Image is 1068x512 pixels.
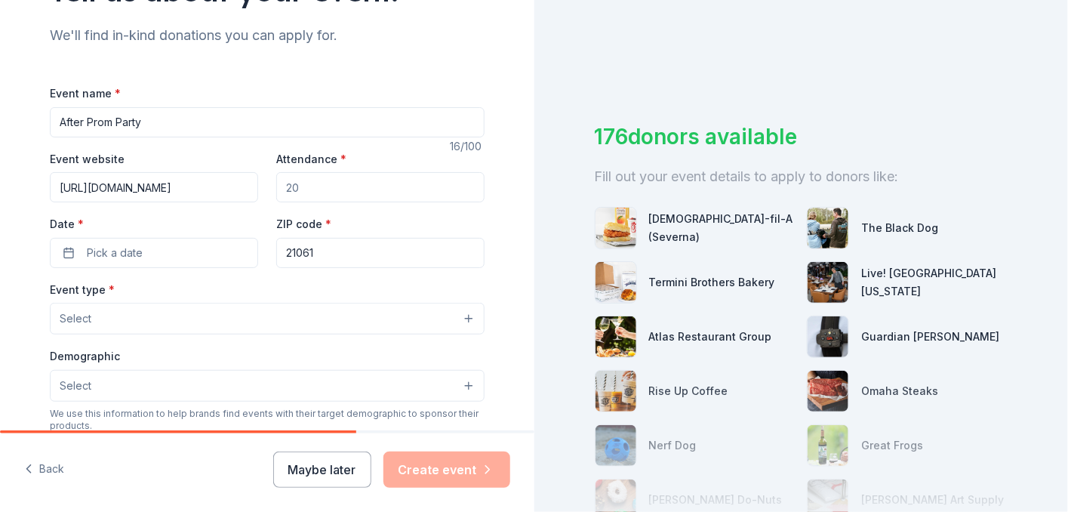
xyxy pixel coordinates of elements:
[50,303,485,335] button: Select
[276,152,346,167] label: Attendance
[87,244,143,262] span: Pick a date
[596,208,636,248] img: photo for Chick-fil-A (Severna)
[649,328,772,346] div: Atlas Restaurant Group
[50,107,485,137] input: Spring Fundraiser
[595,121,1008,153] div: 176 donors available
[60,310,91,328] span: Select
[50,152,125,167] label: Event website
[24,454,64,486] button: Back
[808,262,848,303] img: photo for Live! Casino Hotel Maryland
[649,273,775,291] div: Termini Brothers Bakery
[596,262,636,303] img: photo for Termini Brothers Bakery
[50,172,258,202] input: https://www...
[276,172,485,202] input: 20
[808,208,848,248] img: photo for The Black Dog
[808,316,848,357] img: photo for Guardian Angel Device
[50,282,115,298] label: Event type
[596,316,636,357] img: photo for Atlas Restaurant Group
[595,165,1008,189] div: Fill out your event details to apply to donors like:
[649,210,796,246] div: [DEMOGRAPHIC_DATA]-fil-A (Severna)
[50,86,121,101] label: Event name
[861,264,1008,301] div: Live! [GEOGRAPHIC_DATA] [US_STATE]
[450,137,485,156] div: 16 /100
[50,217,258,232] label: Date
[861,219,938,237] div: The Black Dog
[50,23,485,48] div: We'll find in-kind donations you can apply for.
[60,377,91,395] span: Select
[50,349,120,364] label: Demographic
[276,217,331,232] label: ZIP code
[50,370,485,402] button: Select
[50,238,258,268] button: Pick a date
[276,238,485,268] input: 12345 (U.S. only)
[50,408,485,432] div: We use this information to help brands find events with their target demographic to sponsor their...
[861,328,999,346] div: Guardian [PERSON_NAME]
[273,452,371,488] button: Maybe later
